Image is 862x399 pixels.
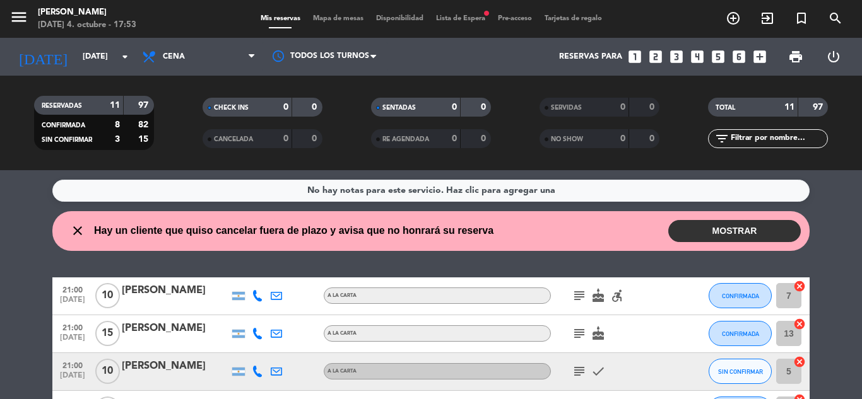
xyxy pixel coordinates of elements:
[647,49,664,65] i: looks_two
[57,296,88,310] span: [DATE]
[94,223,493,239] span: Hay un cliente que quiso cancelar fuera de plazo y avisa que no honrará su reserva
[760,11,775,26] i: exit_to_app
[627,49,643,65] i: looks_one
[572,326,587,341] i: subject
[9,43,76,71] i: [DATE]
[668,220,801,242] button: MOSTRAR
[481,134,488,143] strong: 0
[826,49,841,64] i: power_settings_new
[382,136,429,142] span: RE AGENDADA
[370,15,430,22] span: Disponibilidad
[163,52,185,61] span: Cena
[716,105,735,111] span: TOTAL
[57,333,88,348] span: [DATE]
[709,283,772,308] button: CONFIRMADA
[784,103,794,112] strong: 11
[42,103,82,109] span: RESERVADAS
[483,9,490,17] span: fiber_manual_record
[649,134,657,143] strong: 0
[328,369,357,374] span: A LA CARTA
[689,49,706,65] i: looks_4
[726,11,741,26] i: add_circle_outline
[815,38,853,76] div: LOG OUT
[117,49,133,64] i: arrow_drop_down
[731,49,747,65] i: looks_6
[57,357,88,372] span: 21:00
[214,136,253,142] span: CANCELADA
[57,282,88,296] span: 21:00
[57,320,88,334] span: 21:00
[551,136,583,142] span: NO SHOW
[452,134,457,143] strong: 0
[328,293,357,298] span: A LA CARTA
[283,103,288,112] strong: 0
[122,358,229,374] div: [PERSON_NAME]
[42,137,92,143] span: SIN CONFIRMAR
[591,288,606,303] i: cake
[452,103,457,112] strong: 0
[722,292,759,299] span: CONFIRMADA
[718,368,763,375] span: SIN CONFIRMAR
[122,320,229,337] div: [PERSON_NAME]
[620,103,625,112] strong: 0
[793,318,806,330] i: cancel
[709,321,772,346] button: CONFIRMADA
[312,103,319,112] strong: 0
[649,103,657,112] strong: 0
[115,120,120,129] strong: 8
[283,134,288,143] strong: 0
[714,131,729,146] i: filter_list
[307,15,370,22] span: Mapa de mesas
[572,288,587,303] i: subject
[95,321,120,346] span: 15
[9,8,28,31] button: menu
[382,105,416,111] span: SENTADAS
[57,371,88,386] span: [DATE]
[138,135,151,144] strong: 15
[813,103,825,112] strong: 97
[115,135,120,144] strong: 3
[559,52,622,61] span: Reservas para
[752,49,768,65] i: add_box
[138,120,151,129] strong: 82
[95,283,120,308] span: 10
[828,11,843,26] i: search
[42,122,85,129] span: CONFIRMADA
[793,280,806,292] i: cancel
[95,359,120,384] span: 10
[38,19,136,32] div: [DATE] 4. octubre - 17:53
[572,364,587,379] i: subject
[729,132,827,146] input: Filtrar por nombre...
[307,183,555,198] div: No hay notas para este servicio. Haz clic para agregar una
[591,364,606,379] i: check
[538,15,608,22] span: Tarjetas de regalo
[430,15,492,22] span: Lista de Espera
[620,134,625,143] strong: 0
[788,49,803,64] span: print
[9,8,28,26] i: menu
[254,15,307,22] span: Mis reservas
[312,134,319,143] strong: 0
[591,326,606,341] i: cake
[610,288,625,303] i: accessible_forward
[709,359,772,384] button: SIN CONFIRMAR
[668,49,685,65] i: looks_3
[793,356,806,368] i: cancel
[110,101,120,110] strong: 11
[794,11,809,26] i: turned_in_not
[70,223,85,238] i: close
[722,330,759,337] span: CONFIRMADA
[551,105,582,111] span: SERVIDAS
[710,49,726,65] i: looks_5
[138,101,151,110] strong: 97
[492,15,538,22] span: Pre-acceso
[122,282,229,299] div: [PERSON_NAME]
[328,331,357,336] span: A LA CARTA
[481,103,488,112] strong: 0
[214,105,249,111] span: CHECK INS
[38,6,136,19] div: [PERSON_NAME]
